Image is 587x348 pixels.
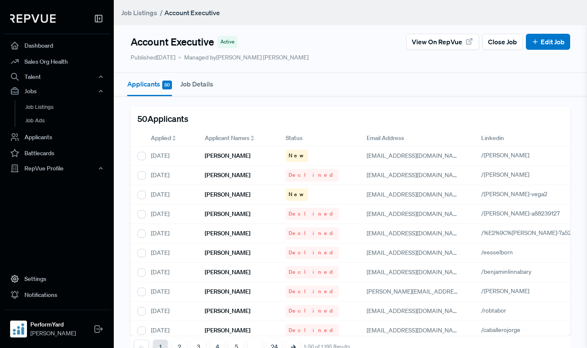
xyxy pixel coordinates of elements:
span: / [160,8,163,17]
h6: [PERSON_NAME] [205,249,250,256]
h6: [PERSON_NAME] [205,191,250,198]
div: [DATE] [144,302,198,321]
h6: [PERSON_NAME] [205,172,250,179]
span: Declined [289,326,336,334]
h4: Account Executive [131,36,214,48]
a: /[PERSON_NAME] [481,287,539,295]
button: Edit Job [526,34,570,50]
span: Declined [289,288,336,295]
img: RepVue [10,14,56,23]
a: Sales Org Health [3,54,110,70]
button: View on RepVue [406,34,479,50]
a: Edit Job [531,37,565,47]
span: [EMAIL_ADDRESS][DOMAIN_NAME] [367,191,463,198]
button: RepVue Profile [3,161,110,175]
span: /eesselborn [481,248,513,256]
div: [DATE] [144,321,198,340]
a: Notifications [3,287,110,303]
a: /eesselborn [481,248,523,256]
span: /benjaminlinnabary [481,268,531,275]
span: [EMAIL_ADDRESS][DOMAIN_NAME] [367,326,463,334]
a: Job Ads [15,114,122,127]
a: /benjaminlinnabary [481,268,541,275]
button: Talent [3,70,110,84]
a: Job Listings [121,8,157,18]
span: Declined [289,268,336,276]
div: [DATE] [144,243,198,263]
span: Declined [289,171,336,179]
span: View on RepVue [412,37,462,47]
h5: 50 Applicants [137,113,188,124]
span: /caballerojorge [481,326,520,334]
span: [EMAIL_ADDRESS][DOMAIN_NAME] [367,249,463,256]
h6: [PERSON_NAME] [205,288,250,295]
span: /%E2%9C%[PERSON_NAME]-7a5242ba [481,229,584,237]
span: Declined [289,249,336,256]
div: [DATE] [144,166,198,185]
strong: PerformYard [30,320,76,329]
a: /[PERSON_NAME] [481,171,539,178]
span: Applicant Names [205,134,249,143]
span: /[PERSON_NAME] [481,287,529,295]
span: [EMAIL_ADDRESS][DOMAIN_NAME] [367,268,463,276]
span: /[PERSON_NAME] [481,171,529,178]
div: [DATE] [144,205,198,224]
span: Linkedin [481,134,504,143]
div: [DATE] [144,224,198,243]
span: /[PERSON_NAME] [481,151,529,159]
span: New [289,191,305,198]
button: Close Job [482,34,523,50]
span: Email Address [367,134,404,143]
div: [DATE] [144,146,198,166]
a: PerformYardPerformYard[PERSON_NAME] [3,310,110,341]
span: [EMAIL_ADDRESS][DOMAIN_NAME] [367,171,463,179]
strong: Account Executive [164,8,220,17]
a: Job Listings [15,100,122,114]
h6: [PERSON_NAME] [205,230,250,237]
div: Toggle SortBy [198,130,279,146]
a: Settings [3,271,110,287]
button: Jobs [3,84,110,98]
span: New [289,152,305,159]
a: /robtabor [481,307,516,314]
a: Dashboard [3,38,110,54]
span: [EMAIL_ADDRESS][DOMAIN_NAME] [367,152,463,159]
span: /robtabor [481,307,506,314]
h6: [PERSON_NAME] [205,210,250,218]
p: Published [DATE] [131,53,175,62]
span: Declined [289,307,336,315]
h6: [PERSON_NAME] [205,269,250,276]
h6: [PERSON_NAME] [205,327,250,334]
span: Applied [151,134,171,143]
span: /[PERSON_NAME]-a88239127 [481,210,560,217]
a: Applicants [3,129,110,145]
span: Declined [289,229,336,237]
a: Battlecards [3,145,110,161]
span: Declined [289,210,336,218]
a: /caballerojorge [481,326,530,334]
span: [PERSON_NAME][EMAIL_ADDRESS][PERSON_NAME][DOMAIN_NAME] [367,288,554,295]
div: [DATE] [144,263,198,282]
div: Toggle SortBy [144,130,198,146]
h6: [PERSON_NAME] [205,308,250,315]
a: /[PERSON_NAME] [481,151,539,159]
span: Close Job [488,37,517,47]
span: [PERSON_NAME] [30,329,76,338]
span: Active [220,38,234,46]
span: [EMAIL_ADDRESS][DOMAIN_NAME] [367,210,463,218]
div: [DATE] [144,282,198,302]
span: /[PERSON_NAME]-vega2 [481,190,547,198]
button: Job Details [180,73,213,95]
span: [EMAIL_ADDRESS][DOMAIN_NAME] [367,307,463,315]
button: Applicants [127,73,172,96]
a: /[PERSON_NAME]-a88239127 [481,210,569,217]
span: Status [286,134,303,143]
img: PerformYard [12,322,25,336]
span: Managed by [PERSON_NAME] [PERSON_NAME] [179,53,308,62]
a: /[PERSON_NAME]-vega2 [481,190,557,198]
div: [DATE] [144,185,198,205]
